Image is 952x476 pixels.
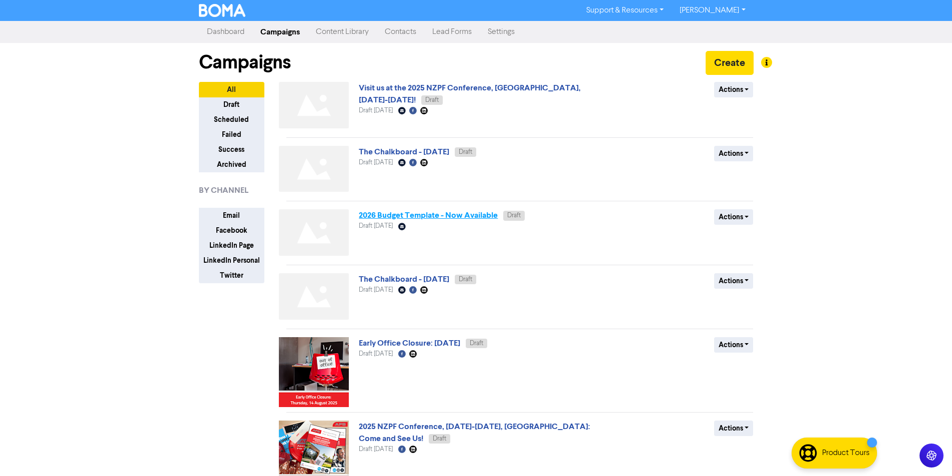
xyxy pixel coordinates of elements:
[459,276,472,283] span: Draft
[199,238,264,253] button: LinkedIn Page
[425,97,439,103] span: Draft
[359,274,449,284] a: The Chalkboard - [DATE]
[308,22,377,42] a: Content Library
[507,212,521,219] span: Draft
[359,210,498,220] a: 2026 Budget Template - Now Available
[359,83,581,105] a: Visit us at the 2025 NZPF Conference, [GEOGRAPHIC_DATA], [DATE]-[DATE]!
[359,338,460,348] a: Early Office Closure: [DATE]
[672,2,753,18] a: [PERSON_NAME]
[279,273,349,320] img: Not found
[359,446,393,453] span: Draft [DATE]
[199,4,246,17] img: BOMA Logo
[359,223,393,229] span: Draft [DATE]
[706,51,754,75] button: Create
[199,157,264,172] button: Archived
[199,127,264,142] button: Failed
[424,22,480,42] a: Lead Forms
[199,253,264,268] button: LinkedIn Personal
[199,112,264,127] button: Scheduled
[714,209,754,225] button: Actions
[359,159,393,166] span: Draft [DATE]
[359,422,590,444] a: 2025 NZPF Conference, [DATE]-[DATE], [GEOGRAPHIC_DATA]: Come and See Us!
[279,209,349,256] img: Not found
[252,22,308,42] a: Campaigns
[714,146,754,161] button: Actions
[433,436,446,442] span: Draft
[714,337,754,353] button: Actions
[578,2,672,18] a: Support & Resources
[199,208,264,223] button: Email
[359,287,393,293] span: Draft [DATE]
[279,146,349,192] img: Not found
[459,149,472,155] span: Draft
[480,22,523,42] a: Settings
[714,421,754,436] button: Actions
[199,268,264,283] button: Twitter
[279,82,349,128] img: Not found
[199,184,248,196] span: BY CHANNEL
[714,273,754,289] button: Actions
[714,82,754,97] button: Actions
[199,142,264,157] button: Success
[359,147,449,157] a: The Chalkboard - [DATE]
[359,351,393,357] span: Draft [DATE]
[470,340,483,347] span: Draft
[377,22,424,42] a: Contacts
[199,97,264,112] button: Draft
[827,368,952,476] iframe: Chat Widget
[199,82,264,97] button: All
[199,51,291,74] h1: Campaigns
[199,223,264,238] button: Facebook
[279,337,349,407] img: image_1754003806515.png
[199,22,252,42] a: Dashboard
[359,107,393,114] span: Draft [DATE]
